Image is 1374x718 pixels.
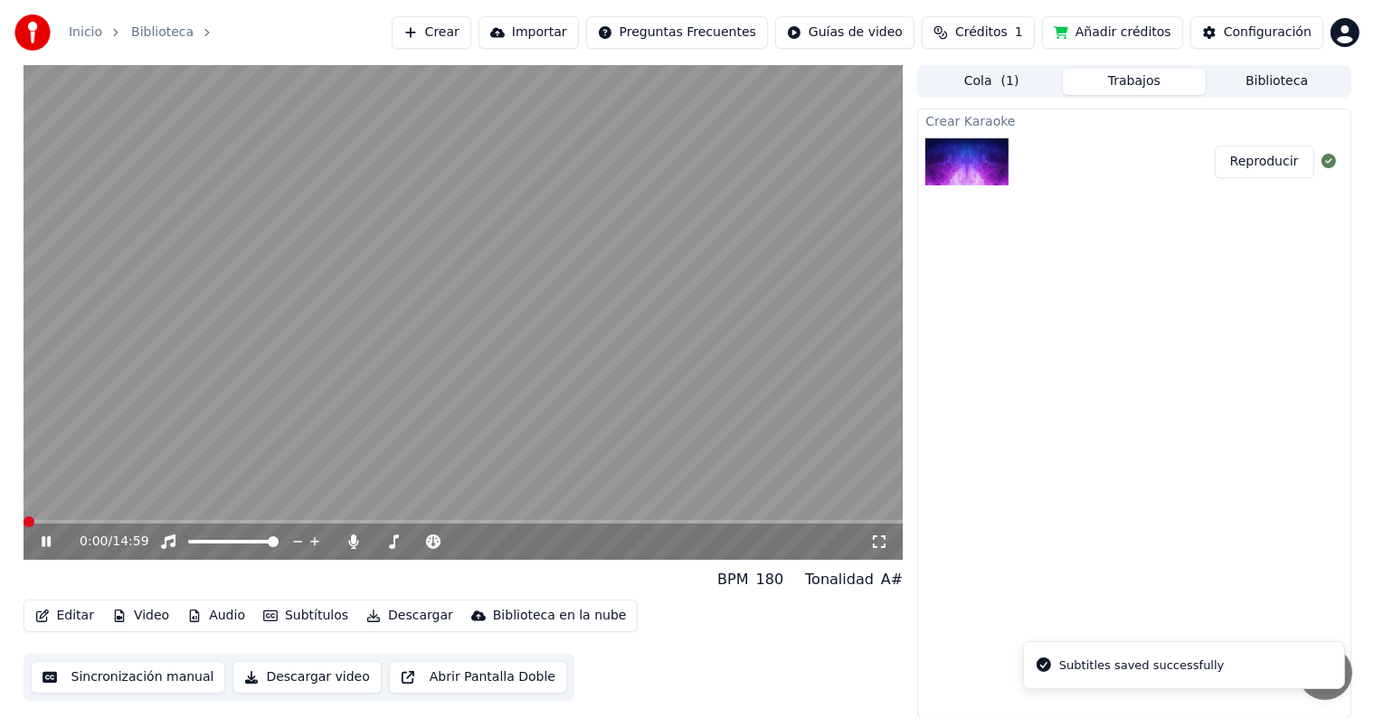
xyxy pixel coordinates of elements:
[756,569,784,590] div: 180
[1042,16,1183,49] button: Añadir créditos
[69,24,223,42] nav: breadcrumb
[1215,146,1314,178] button: Reproducir
[389,661,567,694] button: Abrir Pantalla Doble
[1001,72,1019,90] span: ( 1 )
[1224,24,1312,42] div: Configuración
[1190,16,1323,49] button: Configuración
[920,69,1063,95] button: Cola
[955,24,1008,42] span: Créditos
[922,16,1035,49] button: Créditos1
[359,603,460,628] button: Descargar
[232,661,381,694] button: Descargar video
[392,16,471,49] button: Crear
[256,603,355,628] button: Subtítulos
[14,14,51,51] img: youka
[775,16,914,49] button: Guías de video
[180,603,252,628] button: Audio
[918,109,1350,131] div: Crear Karaoke
[80,533,108,551] span: 0:00
[805,569,874,590] div: Tonalidad
[1015,24,1023,42] span: 1
[717,569,748,590] div: BPM
[1206,69,1349,95] button: Biblioteca
[586,16,768,49] button: Preguntas Frecuentes
[1059,657,1224,675] div: Subtitles saved successfully
[131,24,194,42] a: Biblioteca
[1063,69,1206,95] button: Trabajos
[479,16,579,49] button: Importar
[881,569,903,590] div: A#
[31,661,226,694] button: Sincronización manual
[80,533,123,551] div: /
[69,24,102,42] a: Inicio
[28,603,101,628] button: Editar
[112,533,148,551] span: 14:59
[493,607,627,625] div: Biblioteca en la nube
[105,603,176,628] button: Video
